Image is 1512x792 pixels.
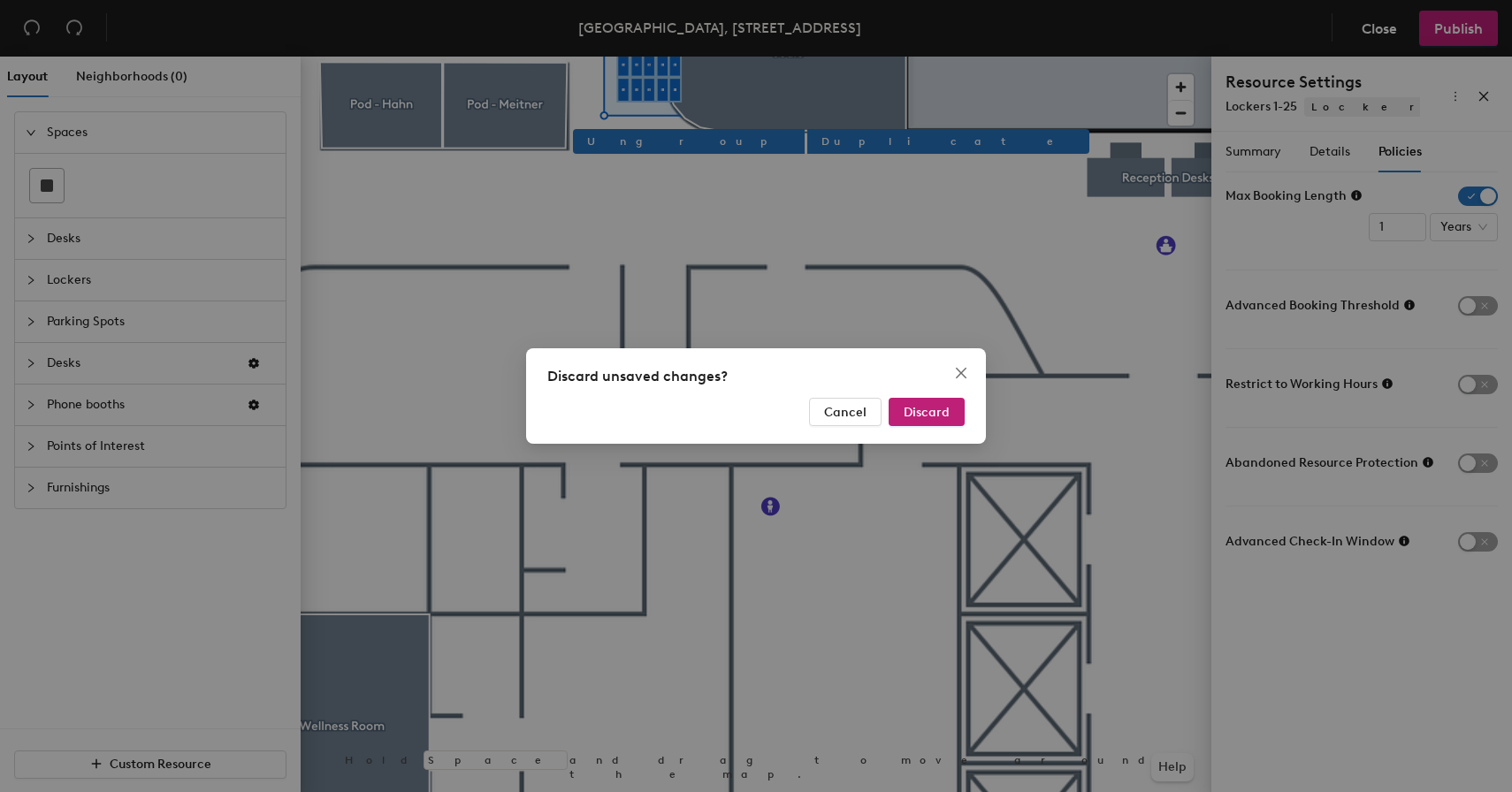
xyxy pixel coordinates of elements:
button: Close [947,359,975,387]
div: Discard unsaved changes? [547,366,965,387]
button: Cancel [809,398,882,426]
button: Discard [889,398,965,426]
span: Discard [904,405,950,420]
span: close [954,366,968,380]
span: Close [947,366,975,380]
span: Cancel [824,405,867,420]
